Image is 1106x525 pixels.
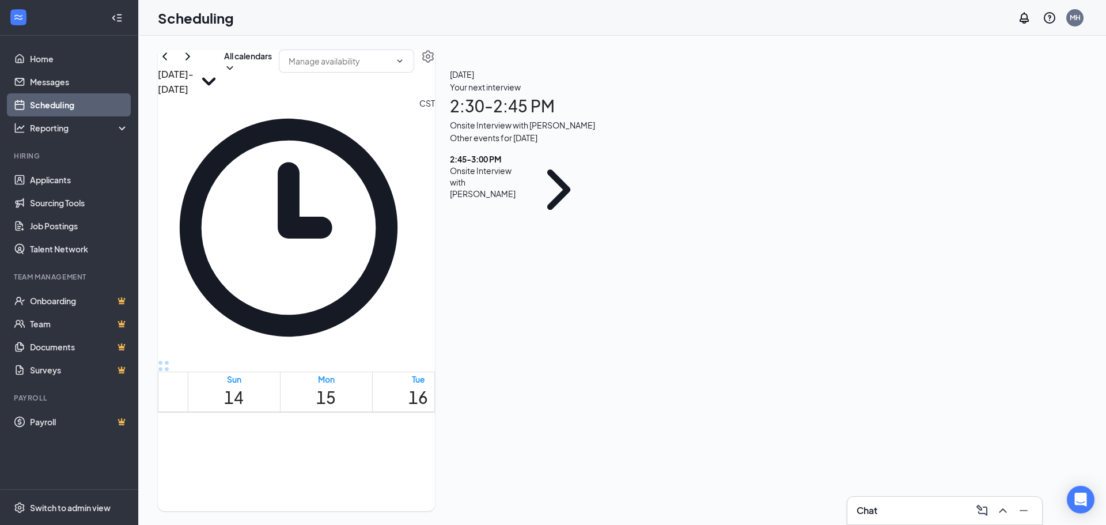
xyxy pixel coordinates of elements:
[522,153,595,226] svg: ChevronRight
[1017,11,1031,25] svg: Notifications
[13,12,24,23] svg: WorkstreamLogo
[450,165,522,199] div: Onsite Interview with [PERSON_NAME]
[30,93,128,116] a: Scheduling
[975,504,989,518] svg: ComposeMessage
[224,385,244,410] h1: 14
[395,56,404,66] svg: ChevronDown
[450,153,522,165] div: 2:45 - 3:00 PM
[30,70,128,93] a: Messages
[158,8,234,28] h1: Scheduling
[30,358,128,382] a: SurveysCrown
[30,168,128,191] a: Applicants
[158,67,194,96] h3: [DATE] - [DATE]
[14,122,25,134] svg: Analysis
[30,289,128,312] a: OnboardingCrown
[181,50,195,63] svg: ChevronRight
[316,373,336,385] div: Mon
[30,502,111,513] div: Switch to admin view
[30,47,128,70] a: Home
[419,97,435,358] span: CST
[224,373,244,385] div: Sun
[408,373,428,385] div: Tue
[14,272,126,282] div: Team Management
[450,131,595,144] div: Other events for [DATE]
[1017,504,1031,518] svg: Minimize
[994,501,1012,520] button: ChevronUp
[406,372,430,411] a: September 16, 2025
[421,50,435,97] a: Settings
[1014,501,1033,520] button: Minimize
[30,191,128,214] a: Sourcing Tools
[30,214,128,237] a: Job Postings
[30,237,128,260] a: Talent Network
[973,501,991,520] button: ComposeMessage
[14,502,25,513] svg: Settings
[289,55,391,67] input: Manage availability
[1067,486,1094,513] div: Open Intercom Messenger
[450,68,595,81] span: [DATE]
[450,119,595,131] div: Onsite Interview with [PERSON_NAME]
[30,312,128,335] a: TeamCrown
[158,97,419,358] svg: Clock
[30,335,128,358] a: DocumentsCrown
[111,12,123,24] svg: Collapse
[408,385,428,410] h1: 16
[421,50,435,63] svg: Settings
[194,66,224,97] svg: SmallChevronDown
[316,385,336,410] h1: 15
[996,504,1010,518] svg: ChevronUp
[224,50,272,74] button: All calendarsChevronDown
[30,122,129,134] div: Reporting
[30,410,128,433] a: PayrollCrown
[450,81,595,93] div: Your next interview
[222,372,246,411] a: September 14, 2025
[224,62,236,74] svg: ChevronDown
[450,93,595,119] h1: 2:30 - 2:45 PM
[857,504,877,517] h3: Chat
[1043,11,1056,25] svg: QuestionInfo
[158,50,172,63] svg: ChevronLeft
[1070,13,1081,22] div: MH
[314,372,338,411] a: September 15, 2025
[14,393,126,403] div: Payroll
[14,151,126,161] div: Hiring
